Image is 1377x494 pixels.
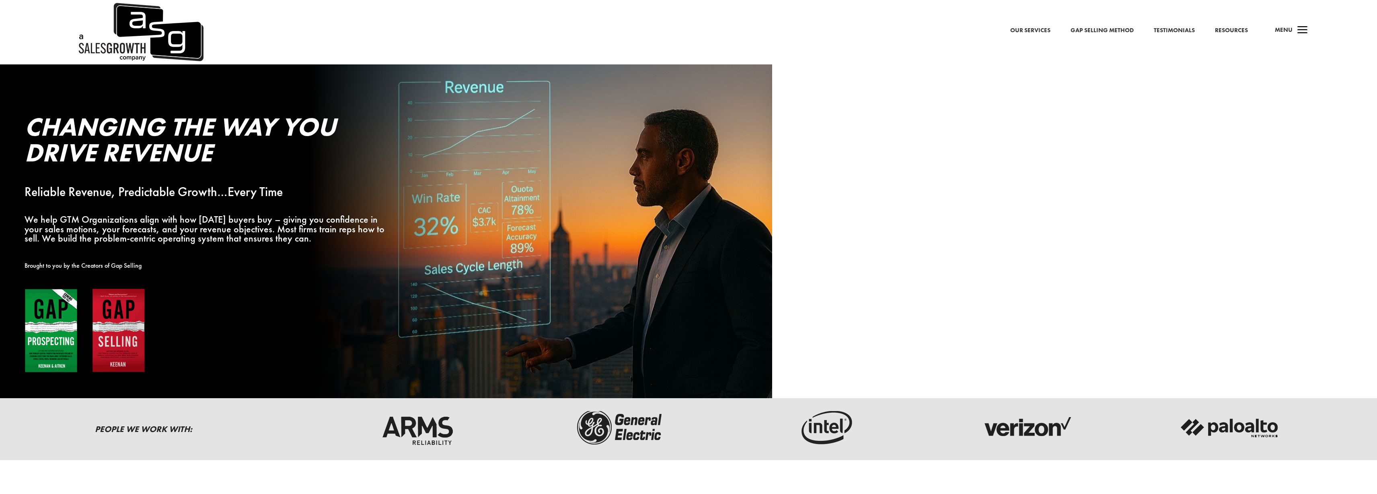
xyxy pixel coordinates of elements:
p: We help GTM Organizations align with how [DATE] buyers buy – giving you confidence in your sales ... [25,215,398,243]
p: Brought to you by the Creators of Gap Selling [25,261,398,271]
span: a [1295,23,1311,39]
h2: Changing the Way You Drive Revenue [25,114,398,169]
a: Our Services [1010,25,1050,36]
img: intel-logo-dark [773,407,874,448]
p: Reliable Revenue, Predictable Growth…Every Time [25,187,398,197]
a: Testimonials [1154,25,1195,36]
span: Menu [1275,26,1293,34]
img: ge-logo-dark [570,407,671,448]
img: arms-reliability-logo-dark [367,407,468,448]
img: verizon-logo-dark [976,407,1077,448]
img: Gap Books [25,288,145,373]
a: Gap Selling Method [1071,25,1134,36]
a: Resources [1215,25,1248,36]
img: palato-networks-logo-dark [1180,407,1280,448]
